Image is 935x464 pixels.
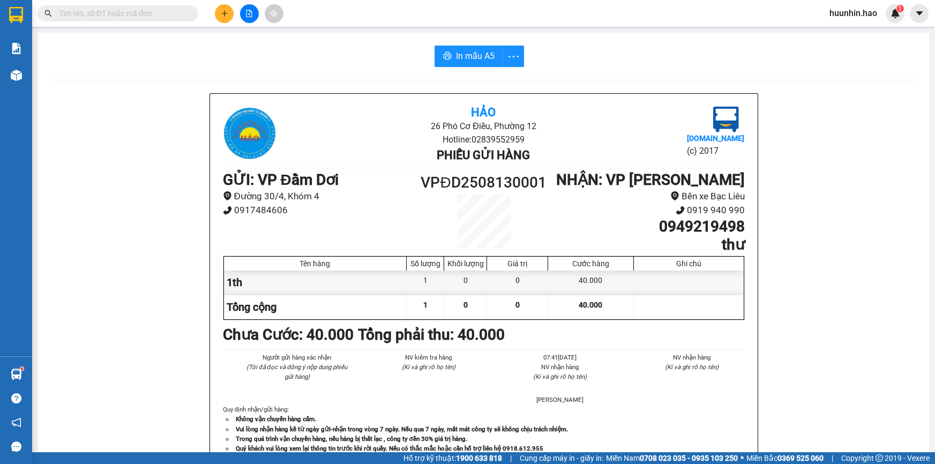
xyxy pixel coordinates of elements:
img: solution-icon [11,43,22,54]
span: caret-down [915,9,924,18]
div: Cước hàng [551,259,630,268]
i: (Kí và ghi rõ họ tên) [533,373,587,380]
span: search [44,10,52,17]
button: printerIn mẫu A5 [435,46,503,67]
b: NHẬN : VP [PERSON_NAME] [556,171,745,189]
li: [PERSON_NAME] [507,395,614,405]
span: printer [443,51,452,62]
li: 26 Phó Cơ Điều, Phường 12 [310,119,657,133]
span: more [503,50,523,63]
div: Số lượng [409,259,441,268]
span: 0 [515,301,520,309]
div: 0 [444,271,487,295]
button: caret-down [910,4,929,23]
span: question-circle [11,393,21,403]
span: 1 [423,301,428,309]
span: phone [676,206,685,215]
div: Khối lượng [447,259,484,268]
span: 40.000 [579,301,602,309]
button: more [503,46,524,67]
b: Chưa Cước : 40.000 [223,326,354,343]
li: 07:41[DATE] [507,353,614,362]
li: NV kiểm tra hàng [376,353,482,362]
img: icon-new-feature [891,9,900,18]
span: environment [670,191,679,200]
strong: Vui lòng nhận hàng kể từ ngày gửi-nhận trong vòng 7 ngày. Nếu qua 7 ngày, mất mát công ty sẽ khôn... [236,425,568,433]
span: aim [270,10,278,17]
button: plus [215,4,234,23]
img: logo.jpg [223,107,276,160]
sup: 1 [20,367,24,370]
i: (Kí và ghi rõ họ tên) [402,363,455,371]
span: 1 [898,5,902,12]
span: ⚪️ [740,456,744,460]
strong: Quý khách vui lòng xem lại thông tin trước khi rời quầy. Nếu có thắc mắc hoặc cần hỗ trợ liên hệ ... [236,445,543,452]
input: Tìm tên, số ĐT hoặc mã đơn [59,8,185,19]
li: Người gửi hàng xác nhận [244,353,350,362]
span: Hỗ trợ kỹ thuật: [403,452,502,464]
div: Ghi chú [637,259,741,268]
li: NV nhận hàng [639,353,745,362]
li: Hotline: 02839552959 [310,133,657,146]
strong: 1900 633 818 [456,454,502,462]
b: GỬI : VP Đầm Dơi [223,171,339,189]
span: 0 [463,301,468,309]
img: logo-vxr [9,7,23,23]
div: Quy định nhận/gửi hàng : [223,405,745,453]
span: file-add [245,10,253,17]
li: 0919 940 990 [549,203,744,218]
span: plus [221,10,228,17]
b: Tổng phải thu: 40.000 [358,326,505,343]
b: [DOMAIN_NAME] [687,134,744,143]
span: message [11,441,21,452]
img: warehouse-icon [11,70,22,81]
li: Đường 30/4, Khóm 4 [223,189,418,204]
li: Bến xe Bạc Liêu [549,189,744,204]
i: (Kí và ghi rõ họ tên) [665,363,719,371]
h1: thư [549,236,744,254]
sup: 1 [896,5,904,12]
button: file-add [240,4,259,23]
span: huunhin.hao [821,6,886,20]
span: Miền Bắc [746,452,824,464]
span: phone [223,206,232,215]
button: aim [265,4,283,23]
span: Tổng cộng [227,301,276,313]
b: Hảo [471,106,496,119]
strong: Trong quá trình vận chuyển hàng, nếu hàng bị thất lạc , công ty đền 30% giá trị hàng. [236,435,467,443]
h1: VPĐD2508130001 [418,171,549,194]
span: Miền Nam [606,452,738,464]
div: 0 [487,271,548,295]
h1: 0949219498 [549,218,744,236]
img: logo.jpg [713,107,739,132]
span: Cung cấp máy in - giấy in: [520,452,603,464]
div: Giá trị [490,259,545,268]
span: | [510,452,512,464]
div: 1 [407,271,444,295]
span: environment [223,191,232,200]
i: (Tôi đã đọc và đồng ý nộp dung phiếu gửi hàng) [246,363,347,380]
li: (c) 2017 [687,144,744,158]
img: warehouse-icon [11,369,22,380]
li: 0917484606 [223,203,418,218]
b: Phiếu gửi hàng [437,148,530,162]
div: 40.000 [548,271,633,295]
strong: 0708 023 035 - 0935 103 250 [640,454,738,462]
span: In mẫu A5 [456,49,495,63]
span: | [832,452,833,464]
span: notification [11,417,21,428]
span: copyright [876,454,883,462]
strong: 0369 525 060 [777,454,824,462]
div: 1th [224,271,407,295]
div: Tên hàng [227,259,404,268]
li: NV nhận hàng [507,362,614,372]
strong: Không vận chuyển hàng cấm. [236,415,316,423]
